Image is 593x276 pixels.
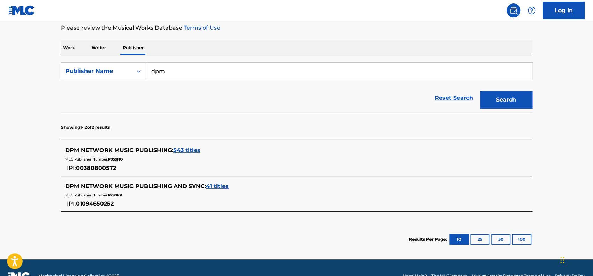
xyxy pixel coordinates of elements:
span: 00380800572 [76,165,116,171]
p: Please review the Musical Works Database [61,24,532,32]
span: IPI: [67,165,76,171]
p: Results Per Page: [409,236,449,243]
div: Help [525,3,539,17]
div: Widget de chat [558,243,593,276]
p: Writer [90,40,108,55]
p: Publisher [121,40,146,55]
span: MLC Publisher Number: [65,193,108,197]
button: 25 [470,234,489,245]
p: Work [61,40,77,55]
div: Publisher Name [66,67,128,75]
a: Log In [543,2,585,19]
span: P290KR [108,193,122,197]
iframe: Chat Widget [558,243,593,276]
span: 01094650252 [76,200,114,207]
img: help [527,6,536,15]
span: DPM NETWORK MUSIC PUBLISHING : [65,147,173,154]
button: 10 [449,234,469,245]
span: P059NQ [108,157,123,162]
form: Search Form [61,62,532,112]
a: Public Search [507,3,520,17]
span: 543 titles [173,147,200,154]
button: Search [480,91,532,109]
span: IPI: [67,200,76,207]
img: MLC Logo [8,5,35,15]
span: DPM NETWORK MUSIC PUBLISHING AND SYNC : [65,183,206,189]
button: 50 [491,234,510,245]
span: MLC Publisher Number: [65,157,108,162]
a: Reset Search [431,90,477,106]
span: 41 titles [206,183,229,189]
p: Showing 1 - 2 of 2 results [61,124,110,130]
div: Arrastrar [560,249,564,270]
a: Terms of Use [182,24,220,31]
button: 100 [512,234,531,245]
img: search [509,6,518,15]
